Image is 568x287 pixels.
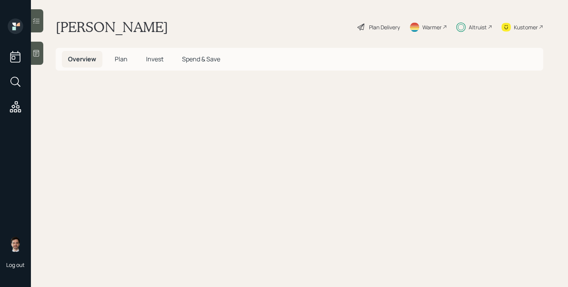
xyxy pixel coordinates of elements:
[8,236,23,252] img: jonah-coleman-headshot.png
[146,55,163,63] span: Invest
[422,23,442,31] div: Warmer
[369,23,400,31] div: Plan Delivery
[56,19,168,35] h1: [PERSON_NAME]
[6,261,25,268] div: Log out
[115,55,128,63] span: Plan
[514,23,538,31] div: Kustomer
[469,23,487,31] div: Altruist
[68,55,96,63] span: Overview
[182,55,220,63] span: Spend & Save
